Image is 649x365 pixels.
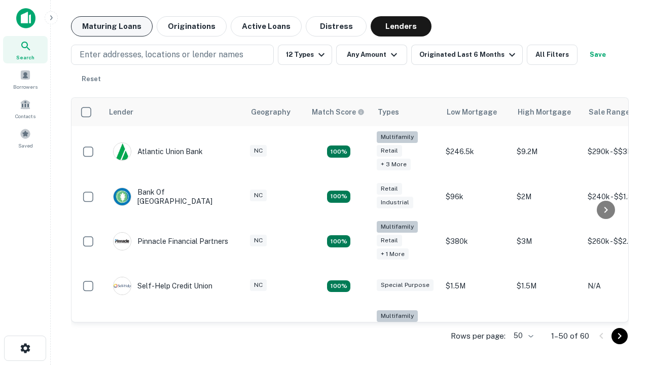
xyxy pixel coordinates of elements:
div: NC [250,190,267,201]
th: Geography [245,98,306,126]
th: Capitalize uses an advanced AI algorithm to match your search with the best lender. The match sco... [306,98,372,126]
td: $96k [441,177,512,216]
td: $2M [512,177,583,216]
div: 50 [510,328,535,343]
img: picture [114,277,131,295]
div: + 3 more [377,159,411,170]
div: Lender [109,106,133,118]
a: Saved [3,124,48,152]
div: NC [250,235,267,246]
div: Multifamily [377,221,418,233]
div: Multifamily [377,131,418,143]
div: Retail [377,183,402,195]
div: Atlantic Union Bank [113,142,203,161]
div: + 1 more [377,248,409,260]
div: Matching Properties: 15, hasApolloMatch: undefined [327,191,350,203]
button: Originated Last 6 Months [411,45,523,65]
iframe: Chat Widget [598,284,649,333]
span: Contacts [15,112,35,120]
span: Saved [18,141,33,150]
div: Industrial [377,197,413,208]
div: NC [250,145,267,157]
button: 12 Types [278,45,332,65]
span: Borrowers [13,83,38,91]
td: $1.5M [441,267,512,305]
div: Capitalize uses an advanced AI algorithm to match your search with the best lender. The match sco... [312,106,365,118]
td: $246k [441,305,512,356]
span: Search [16,53,34,61]
p: Rows per page: [451,330,506,342]
th: Types [372,98,441,126]
a: Contacts [3,95,48,122]
div: Originated Last 6 Months [419,49,518,61]
div: Matching Properties: 10, hasApolloMatch: undefined [327,145,350,158]
div: Special Purpose [377,279,434,291]
h6: Match Score [312,106,363,118]
td: $3M [512,216,583,267]
img: picture [114,143,131,160]
button: Any Amount [336,45,407,65]
div: Sale Range [589,106,630,118]
div: Low Mortgage [447,106,497,118]
div: Retail [377,235,402,246]
img: capitalize-icon.png [16,8,35,28]
div: Matching Properties: 11, hasApolloMatch: undefined [327,280,350,293]
img: picture [114,233,131,250]
div: NC [250,279,267,291]
p: Enter addresses, locations or lender names [80,49,243,61]
td: $1.5M [512,267,583,305]
button: Active Loans [231,16,302,36]
button: Save your search to get updates of matches that match your search criteria. [582,45,614,65]
div: Types [378,106,399,118]
div: Geography [251,106,291,118]
th: Lender [103,98,245,126]
div: The Fidelity Bank [113,322,195,340]
button: Originations [157,16,227,36]
td: $246.5k [441,126,512,177]
div: Multifamily [377,310,418,322]
th: Low Mortgage [441,98,512,126]
a: Borrowers [3,65,48,93]
div: Self-help Credit Union [113,277,212,295]
button: Lenders [371,16,431,36]
div: Pinnacle Financial Partners [113,232,228,250]
td: $9.2M [512,126,583,177]
div: High Mortgage [518,106,571,118]
td: $380k [441,216,512,267]
button: Distress [306,16,367,36]
button: All Filters [527,45,578,65]
td: $3.2M [512,305,583,356]
button: Maturing Loans [71,16,153,36]
div: Bank Of [GEOGRAPHIC_DATA] [113,188,235,206]
button: Go to next page [611,328,628,344]
button: Reset [75,69,107,89]
button: Enter addresses, locations or lender names [71,45,274,65]
a: Search [3,36,48,63]
img: picture [114,188,131,205]
p: 1–50 of 60 [551,330,589,342]
div: Matching Properties: 17, hasApolloMatch: undefined [327,235,350,247]
th: High Mortgage [512,98,583,126]
div: Retail [377,145,402,157]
